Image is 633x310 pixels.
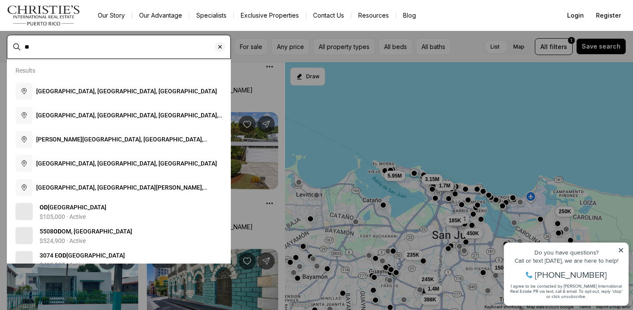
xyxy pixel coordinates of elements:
span: [GEOGRAPHIC_DATA], [GEOGRAPHIC_DATA][PERSON_NAME], [GEOGRAPHIC_DATA], [GEOGRAPHIC_DATA], [GEOGRAP... [36,184,217,200]
a: Our Story [91,9,132,21]
a: Blog [396,9,423,21]
span: [GEOGRAPHIC_DATA], [GEOGRAPHIC_DATA], [GEOGRAPHIC_DATA] [36,160,217,167]
p: $524,900 · Active [40,237,86,244]
a: View details: ODHAM ST [12,200,226,224]
span: [GEOGRAPHIC_DATA] [40,204,106,211]
span: Register [596,12,621,19]
a: View details: 3074 E ODIER ST [12,248,226,272]
span: I agree to be contacted by [PERSON_NAME] International Real Estate PR via text, call & email. To ... [11,53,123,69]
div: Do you have questions? [9,19,124,25]
p: $419,900 · Active [40,261,86,268]
b: OD [58,252,66,259]
button: [PERSON_NAME][GEOGRAPHIC_DATA], [GEOGRAPHIC_DATA], [GEOGRAPHIC_DATA], [GEOGRAPHIC_DATA], [GEOGRAP... [12,127,226,151]
button: [GEOGRAPHIC_DATA], [GEOGRAPHIC_DATA], [GEOGRAPHIC_DATA] [12,151,226,175]
span: [GEOGRAPHIC_DATA], [GEOGRAPHIC_DATA], [GEOGRAPHIC_DATA] [36,88,217,95]
a: Exclusive Properties [234,9,306,21]
button: [GEOGRAPHIC_DATA], [GEOGRAPHIC_DATA], [GEOGRAPHIC_DATA], [GEOGRAPHIC_DATA], [GEOGRAPHIC_DATA] [12,103,226,127]
a: View details: 5508 ODOM [12,224,226,248]
span: [PHONE_NUMBER] [35,40,107,49]
a: Specialists [189,9,233,21]
button: Clear search input [215,35,230,58]
b: OD [40,204,48,211]
a: Resources [351,9,396,21]
div: Call or text [DATE], we are here to help! [9,28,124,34]
p: Results [16,67,35,74]
span: 3074 E [GEOGRAPHIC_DATA] [40,252,125,259]
button: [GEOGRAPHIC_DATA], [GEOGRAPHIC_DATA][PERSON_NAME], [GEOGRAPHIC_DATA], [GEOGRAPHIC_DATA], [GEOGRAP... [12,175,226,200]
span: [PERSON_NAME][GEOGRAPHIC_DATA], [GEOGRAPHIC_DATA], [GEOGRAPHIC_DATA], [GEOGRAPHIC_DATA], [GEOGRAP... [36,136,217,151]
b: OD [53,228,62,235]
span: 5508 OM, [GEOGRAPHIC_DATA] [40,228,132,235]
p: $105,000 · Active [40,213,86,220]
a: Our Advantage [132,9,189,21]
button: Contact Us [306,9,351,21]
span: Login [567,12,584,19]
button: Login [562,7,589,24]
button: [GEOGRAPHIC_DATA], [GEOGRAPHIC_DATA], [GEOGRAPHIC_DATA] [12,79,226,103]
button: Register [591,7,626,24]
span: [GEOGRAPHIC_DATA], [GEOGRAPHIC_DATA], [GEOGRAPHIC_DATA], [GEOGRAPHIC_DATA], [GEOGRAPHIC_DATA] [36,112,222,127]
img: logo [7,5,81,26]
